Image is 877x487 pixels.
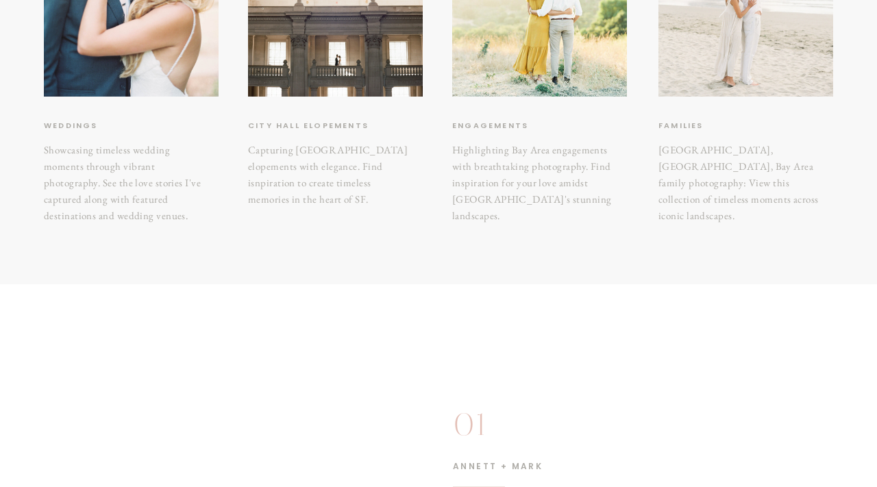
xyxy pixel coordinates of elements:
h3: Showcasing timeless wedding moments through vibrant photography. See the love stories I've captur... [44,142,210,189]
a: City hall elopements [248,119,384,133]
h1: 01 [454,404,573,426]
h3: Highlighting Bay Area engagements with breathtaking photography. Find inspiration for your love a... [452,142,618,215]
a: Families [658,119,792,133]
a: Engagements [452,119,578,133]
a: weddings [44,119,159,133]
a: [GEOGRAPHIC_DATA], [GEOGRAPHIC_DATA], Bay Area family photography: View this collection of timele... [658,142,825,215]
h3: Capturing [GEOGRAPHIC_DATA] elopements with elegance. Find isnpiration to create timeless memorie... [248,142,414,190]
h2: Annett + Mark [453,459,580,475]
